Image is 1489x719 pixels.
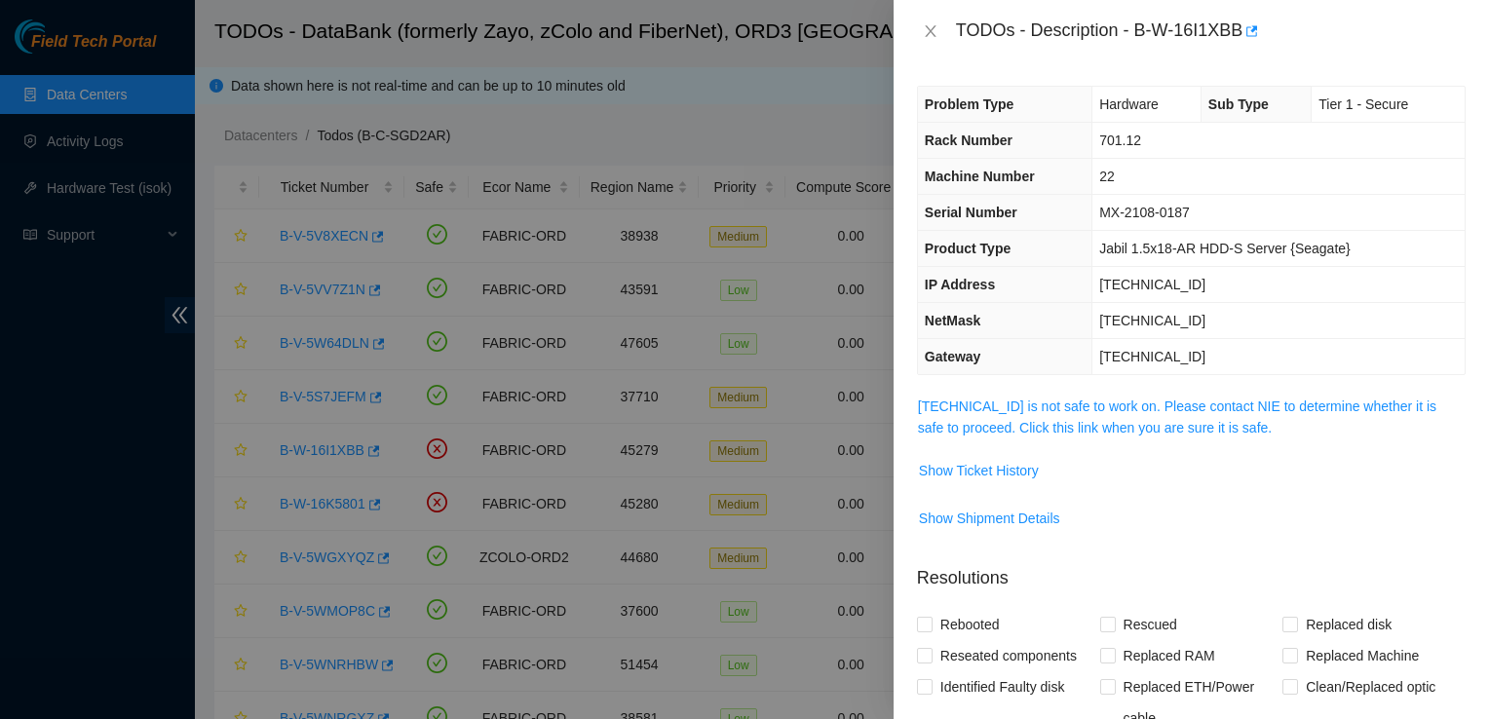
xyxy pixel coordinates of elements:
[1099,169,1115,184] span: 22
[933,640,1085,671] span: Reseated components
[917,549,1466,591] p: Resolutions
[925,169,1035,184] span: Machine Number
[925,313,981,328] span: NetMask
[933,671,1073,702] span: Identified Faulty disk
[1116,640,1223,671] span: Replaced RAM
[918,398,1436,435] a: [TECHNICAL_ID] is not safe to work on. Please contact NIE to determine whether it is safe to proc...
[1099,96,1159,112] span: Hardware
[925,349,981,364] span: Gateway
[1099,349,1205,364] span: [TECHNICAL_ID]
[923,23,938,39] span: close
[1298,640,1427,671] span: Replaced Machine
[1116,609,1185,640] span: Rescued
[1099,313,1205,328] span: [TECHNICAL_ID]
[925,132,1012,148] span: Rack Number
[1298,671,1443,702] span: Clean/Replaced optic
[925,277,995,292] span: IP Address
[918,455,1040,486] button: Show Ticket History
[925,205,1017,220] span: Serial Number
[933,609,1008,640] span: Rebooted
[1099,205,1190,220] span: MX-2108-0187
[925,241,1011,256] span: Product Type
[1208,96,1269,112] span: Sub Type
[1298,609,1399,640] span: Replaced disk
[919,508,1060,529] span: Show Shipment Details
[917,22,944,41] button: Close
[925,96,1014,112] span: Problem Type
[956,16,1466,47] div: TODOs - Description - B-W-16I1XBB
[919,460,1039,481] span: Show Ticket History
[918,503,1061,534] button: Show Shipment Details
[1318,96,1408,112] span: Tier 1 - Secure
[1099,241,1351,256] span: Jabil 1.5x18-AR HDD-S Server {Seagate}
[1099,277,1205,292] span: [TECHNICAL_ID]
[1099,132,1141,148] span: 701.12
